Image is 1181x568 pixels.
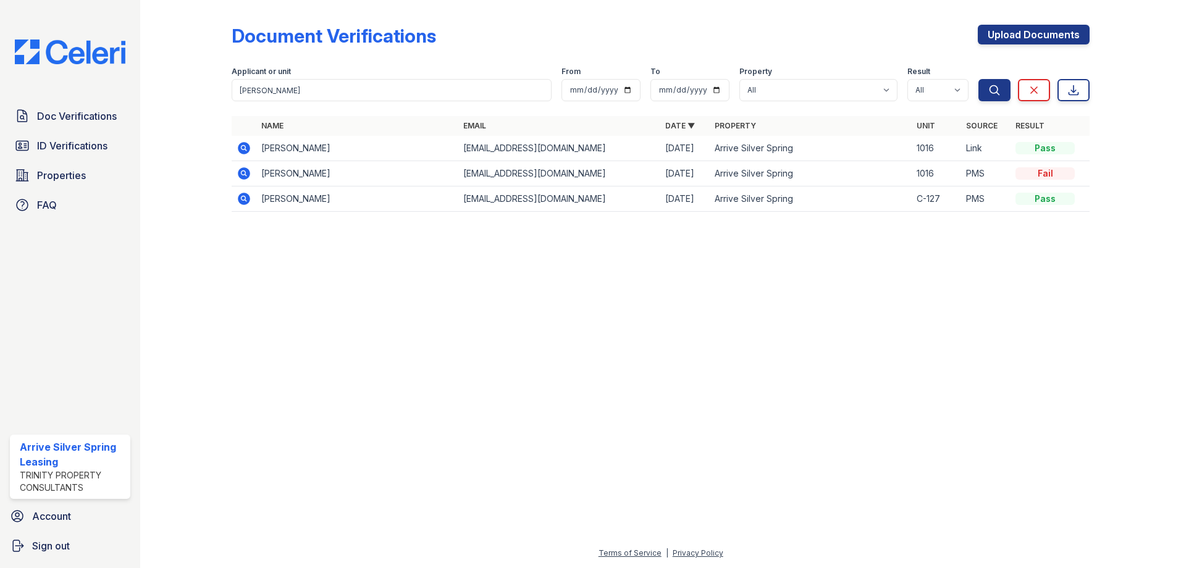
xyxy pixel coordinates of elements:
span: FAQ [37,198,57,212]
span: Sign out [32,538,70,553]
a: Email [463,121,486,130]
input: Search by name, email, or unit number [232,79,552,101]
td: [EMAIL_ADDRESS][DOMAIN_NAME] [458,161,660,186]
img: CE_Logo_Blue-a8612792a0a2168367f1c8372b55b34899dd931a85d93a1a3d3e32e68fde9ad4.png [5,40,135,64]
div: Pass [1015,142,1075,154]
label: Applicant or unit [232,67,291,77]
a: Upload Documents [978,25,1090,44]
td: 1016 [912,161,961,186]
a: Properties [10,163,130,188]
div: Fail [1015,167,1075,180]
a: Doc Verifications [10,104,130,128]
div: Document Verifications [232,25,436,47]
a: Unit [917,121,935,130]
a: Date ▼ [665,121,695,130]
label: To [650,67,660,77]
a: Privacy Policy [673,548,723,558]
div: | [666,548,668,558]
td: [PERSON_NAME] [256,161,458,186]
td: [EMAIL_ADDRESS][DOMAIN_NAME] [458,186,660,212]
a: ID Verifications [10,133,130,158]
a: Source [966,121,998,130]
td: PMS [961,161,1011,186]
div: Trinity Property Consultants [20,469,125,494]
td: Arrive Silver Spring [710,161,912,186]
a: Sign out [5,533,135,558]
span: Account [32,509,71,524]
span: Properties [37,168,86,183]
td: 1016 [912,136,961,161]
td: [DATE] [660,161,710,186]
a: Name [261,121,284,130]
td: [DATE] [660,136,710,161]
div: Arrive Silver Spring Leasing [20,440,125,469]
td: Arrive Silver Spring [710,136,912,161]
td: C-127 [912,186,961,212]
td: Link [961,136,1011,161]
td: Arrive Silver Spring [710,186,912,212]
span: Doc Verifications [37,109,117,123]
div: Pass [1015,193,1075,205]
td: [DATE] [660,186,710,212]
td: [EMAIL_ADDRESS][DOMAIN_NAME] [458,136,660,161]
a: Property [715,121,756,130]
a: Terms of Service [599,548,662,558]
span: ID Verifications [37,138,107,153]
td: PMS [961,186,1011,212]
label: Result [907,67,930,77]
a: FAQ [10,193,130,217]
label: From [561,67,581,77]
label: Property [739,67,772,77]
a: Result [1015,121,1044,130]
td: [PERSON_NAME] [256,186,458,212]
td: [PERSON_NAME] [256,136,458,161]
a: Account [5,504,135,528]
